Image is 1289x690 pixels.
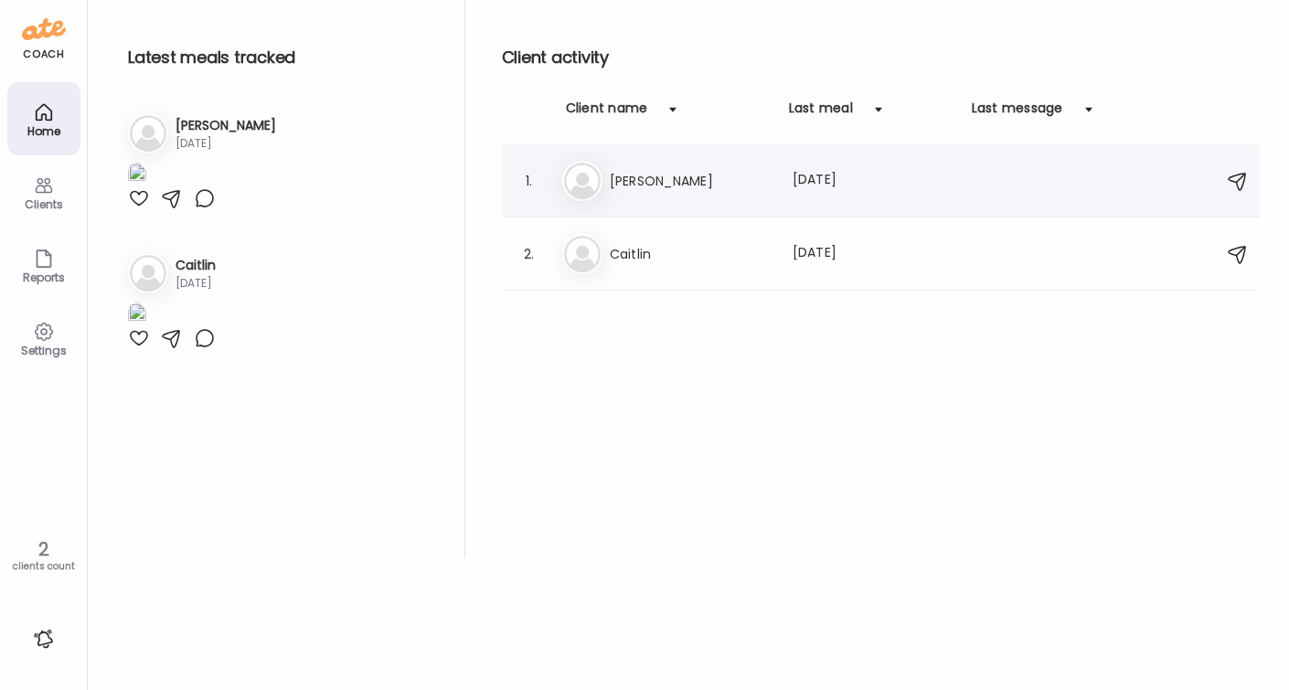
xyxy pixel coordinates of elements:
[176,256,216,275] h3: Caitlin
[128,303,146,327] img: images%2Fz9mxlYhkP9PQvFfENKxyKf4fedi2%2FuhaYrZIlMpbmF9Vxrrk8%2FLmApuiJvRnOuQv6ooYWm_1080
[610,243,771,265] h3: Caitlin
[972,99,1063,128] div: Last message
[130,115,166,152] img: bg-avatar-default.svg
[564,163,601,199] img: bg-avatar-default.svg
[11,271,77,283] div: Reports
[789,99,853,128] div: Last meal
[6,538,80,560] div: 2
[518,243,540,265] div: 2.
[564,236,601,272] img: bg-avatar-default.svg
[793,170,953,192] div: [DATE]
[23,47,64,62] div: coach
[11,125,77,137] div: Home
[610,170,771,192] h3: [PERSON_NAME]
[22,15,66,44] img: ate
[793,243,953,265] div: [DATE]
[128,163,146,187] img: images%2Fcwmip5V9LtZalLnKZlfhrNk3sI72%2FTrlYR1E9vsmyyWkdwfUS%2FKk2B1utTnay03XT15uJh_1080
[128,44,435,71] h2: Latest meals tracked
[176,135,276,152] div: [DATE]
[6,560,80,573] div: clients count
[566,99,648,128] div: Client name
[11,198,77,210] div: Clients
[176,116,276,135] h3: [PERSON_NAME]
[518,170,540,192] div: 1.
[130,255,166,292] img: bg-avatar-default.svg
[11,345,77,356] div: Settings
[502,44,1260,71] h2: Client activity
[176,275,216,292] div: [DATE]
